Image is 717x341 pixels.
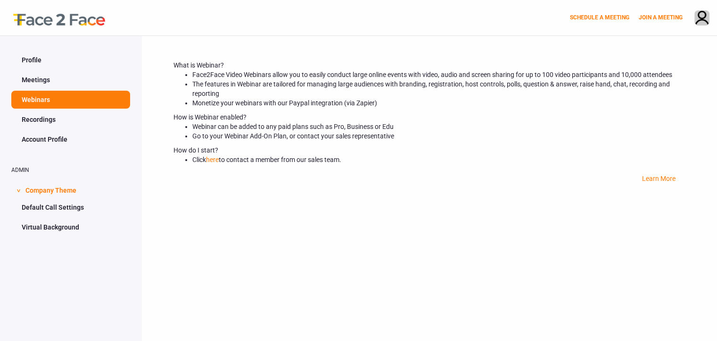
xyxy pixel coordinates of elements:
[173,145,685,155] p: How do I start?
[192,131,685,141] li: Go to your Webinar Add-On Plan, or contact your sales representative
[192,122,685,131] li: Webinar can be added to any paid plans such as Pro, Business or Edu
[192,155,685,164] li: Click to contact a member from our sales team.
[11,51,130,69] a: Profile
[173,112,685,122] p: How is Webinar enabled?
[173,60,685,70] p: What is Webinar?
[192,70,685,79] li: Face2Face Video Webinars allow you to easily conduct large online events with video, audio and sc...
[11,111,130,128] a: Recordings
[192,79,685,98] li: The features in Webinar are tailored for managing large audiences with branding, registration, ho...
[11,71,130,89] a: Meetings
[11,167,130,173] h2: ADMIN
[639,14,683,21] a: JOIN A MEETING
[206,156,219,163] a: here
[570,14,629,21] a: SCHEDULE A MEETING
[695,11,709,26] img: avatar.710606db.png
[11,130,130,148] a: Account Profile
[11,91,130,109] a: Webinars
[25,180,76,198] span: Company Theme
[11,198,130,216] a: Default Call Settings
[11,218,130,236] a: Virtual Background
[642,175,676,182] a: Learn More
[192,98,685,108] li: Monetize your webinars with our Paypal integration (via Zapier)
[14,189,23,192] span: >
